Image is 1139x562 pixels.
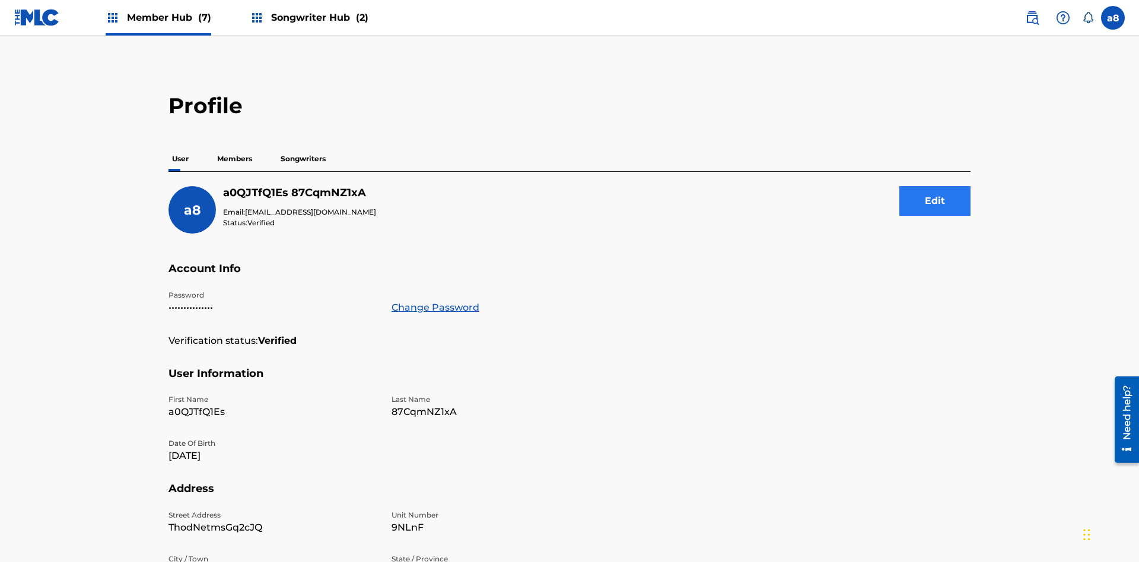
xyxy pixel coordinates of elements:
[1020,6,1044,30] a: Public Search
[258,334,297,348] strong: Verified
[277,146,329,171] p: Songwriters
[184,202,201,218] span: a8
[392,521,600,535] p: 9NLnF
[168,449,377,463] p: [DATE]
[168,262,971,290] h5: Account Info
[168,367,971,395] h5: User Information
[168,92,971,119] h2: Profile
[1106,372,1139,469] iframe: Resource Center
[214,146,256,171] p: Members
[223,207,376,218] p: Email:
[271,11,368,24] span: Songwriter Hub
[168,334,258,348] p: Verification status:
[223,186,376,200] h5: a0QJTfQ1Es 87CqmNZ1xA
[250,11,264,25] img: Top Rightsholders
[168,290,377,301] p: Password
[392,301,479,315] a: Change Password
[168,438,377,449] p: Date Of Birth
[392,510,600,521] p: Unit Number
[247,218,275,227] span: Verified
[245,207,376,216] span: [EMAIL_ADDRESS][DOMAIN_NAME]
[168,405,377,419] p: a0QJTfQ1Es
[1056,11,1070,25] img: help
[1101,6,1125,30] div: User Menu
[106,11,120,25] img: Top Rightsholders
[14,9,60,26] img: MLC Logo
[168,146,192,171] p: User
[1083,517,1090,553] div: Drag
[127,11,211,24] span: Member Hub
[198,12,211,23] span: (7)
[168,301,377,315] p: •••••••••••••••
[168,394,377,405] p: First Name
[168,482,971,510] h5: Address
[392,394,600,405] p: Last Name
[899,186,971,216] button: Edit
[392,405,600,419] p: 87CqmNZ1xA
[1082,12,1094,24] div: Notifications
[356,12,368,23] span: (2)
[1080,505,1139,562] iframe: Chat Widget
[223,218,376,228] p: Status:
[1051,6,1075,30] div: Help
[168,510,377,521] p: Street Address
[168,521,377,535] p: ThodNetmsGq2cJQ
[1025,11,1039,25] img: search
